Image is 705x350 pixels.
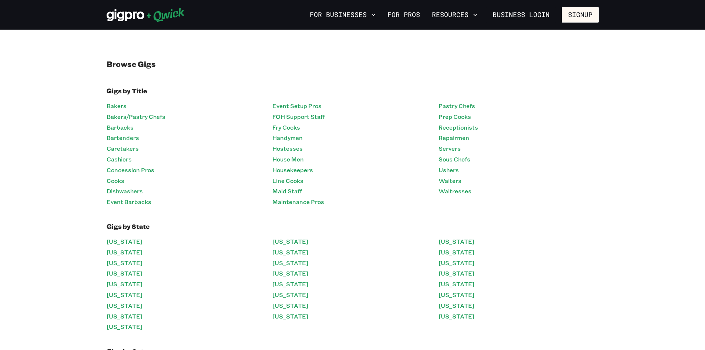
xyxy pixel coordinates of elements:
[272,247,308,258] a: [US_STATE]
[107,321,142,332] a: [US_STATE]
[272,236,308,247] a: [US_STATE]
[272,101,322,111] a: Event Setup Pros
[272,279,308,290] a: [US_STATE]
[107,197,151,207] a: Event Barbacks
[107,279,142,290] a: [US_STATE]
[107,87,599,95] h2: Gigs by Title
[107,311,142,322] a: [US_STATE]
[439,279,474,290] a: [US_STATE]
[272,165,313,176] a: Housekeepers
[307,9,379,21] button: For Businesses
[107,154,132,165] a: Cashiers
[107,247,142,258] a: [US_STATE]
[272,122,300,133] a: Fry Cooks
[385,9,423,21] a: For Pros
[439,258,474,269] a: [US_STATE]
[272,154,304,165] a: House Men
[439,186,471,197] a: Waitresses
[107,222,599,230] h2: Gigs by State
[107,101,127,111] a: Bakers
[272,111,325,122] a: FOH Support Staff
[439,143,461,154] a: Servers
[272,300,308,311] a: [US_STATE]
[107,290,142,300] a: [US_STATE]
[208,332,497,350] iframe: Netlify Drawer
[107,300,142,311] a: [US_STATE]
[107,258,142,269] a: [US_STATE]
[439,101,475,111] a: Pastry Chefs
[439,176,461,186] a: Waiters
[107,59,599,69] h1: Browse Gigs
[272,258,308,269] a: [US_STATE]
[486,7,556,23] a: Business Login
[272,176,303,186] a: Line Cooks
[107,133,139,143] a: Bartenders
[439,111,471,122] a: Prep Cooks
[107,268,142,279] a: [US_STATE]
[107,165,154,176] a: Concession Pros
[439,268,474,279] a: [US_STATE]
[439,122,478,133] a: Receptionists
[439,300,474,311] a: [US_STATE]
[107,7,185,22] img: Qwick
[272,197,324,207] a: Maintenance Pros
[272,186,302,197] a: Maid Staff
[439,154,470,165] a: Sous Chefs
[107,143,139,154] a: Caretakers
[107,236,142,247] a: [US_STATE]
[562,7,599,23] button: Signup
[272,133,303,143] a: Handymen
[272,268,308,279] a: [US_STATE]
[107,176,124,186] a: Cooks
[272,311,308,322] a: [US_STATE]
[439,165,459,176] a: Ushers
[439,290,474,300] a: [US_STATE]
[272,290,308,300] a: [US_STATE]
[439,311,474,322] a: [US_STATE]
[107,122,134,133] a: Barbacks
[272,143,303,154] a: Hostesses
[107,111,165,122] a: Bakers/Pastry Chefs
[439,247,474,258] a: [US_STATE]
[439,133,469,143] a: Repairmen
[107,186,143,197] a: Dishwashers
[439,236,474,247] a: [US_STATE]
[429,9,480,21] button: Resources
